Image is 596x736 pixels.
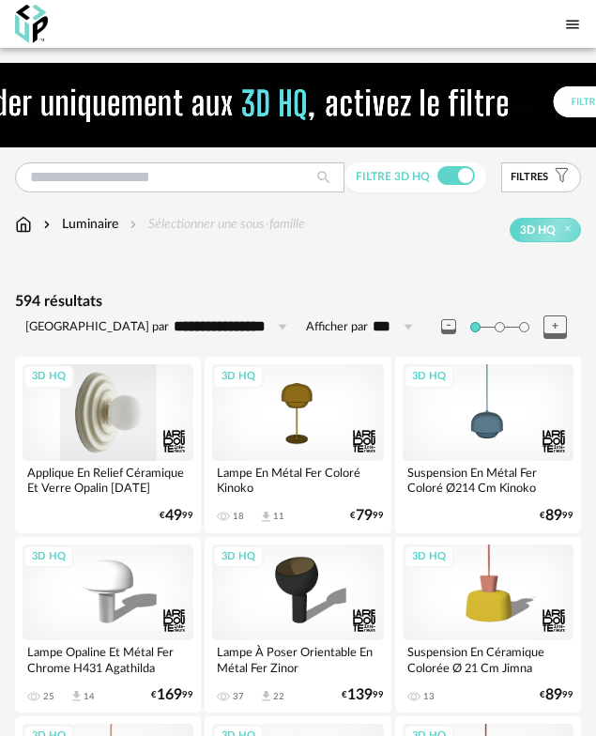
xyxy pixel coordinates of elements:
span: 89 [545,689,562,701]
span: Download icon [69,689,84,703]
a: 3D HQ Suspension En Métal Fer Coloré Ø214 Cm Kinoko €8999 [395,357,581,533]
div: 3D HQ [213,545,264,569]
div: € 99 [540,510,573,522]
span: 3D HQ [520,222,556,238]
span: Menu icon [564,14,581,34]
img: svg+xml;base64,PHN2ZyB3aWR0aD0iMTYiIGhlaWdodD0iMTciIHZpZXdCb3g9IjAgMCAxNiAxNyIgZmlsbD0ibm9uZSIgeG... [15,215,32,234]
div: 14 [84,691,95,702]
div: 13 [423,691,435,702]
div: 594 résultats [15,292,581,312]
div: Applique En Relief Céramique Et Verre Opalin [DATE] [23,461,193,498]
div: 3D HQ [404,545,454,569]
div: 3D HQ [23,365,74,389]
span: 139 [347,689,373,701]
label: [GEOGRAPHIC_DATA] par [25,319,169,335]
div: 3D HQ [213,365,264,389]
div: € 99 [350,510,384,522]
span: 89 [545,510,562,522]
div: € 99 [151,689,193,701]
span: Filter icon [548,170,571,184]
div: 22 [273,691,284,702]
div: 37 [233,691,244,702]
div: € 99 [540,689,573,701]
div: Lampe En Métal Fer Coloré Kinoko [212,461,383,498]
a: 3D HQ Applique En Relief Céramique Et Verre Opalin [DATE] €4999 [15,357,201,533]
img: OXP [15,5,48,43]
span: filtre [511,171,543,185]
a: 3D HQ Lampe En Métal Fer Coloré Kinoko 18 Download icon 11 €7999 [205,357,390,533]
div: 3D HQ [23,545,74,569]
span: s [543,171,548,185]
div: Lampe Opaline Et Métal Fer Chrome H431 Agathilda [23,640,193,678]
div: 11 [273,511,284,522]
a: 3D HQ Lampe À Poser Orientable En Métal Fer Zinor 37 Download icon 22 €13999 [205,537,390,713]
div: Suspension En Métal Fer Coloré Ø214 Cm Kinoko [403,461,573,498]
span: 169 [157,689,182,701]
div: € 99 [342,689,384,701]
div: 25 [43,691,54,702]
span: 49 [165,510,182,522]
a: 3D HQ Suspension En Céramique Colorée Ø 21 Cm Jimna 13 €8999 [395,537,581,713]
span: Filtre 3D HQ [356,171,430,182]
a: 3D HQ Lampe Opaline Et Métal Fer Chrome H431 Agathilda 25 Download icon 14 €16999 [15,537,201,713]
div: 3D HQ [404,365,454,389]
div: Luminaire [39,215,118,234]
div: Lampe À Poser Orientable En Métal Fer Zinor [212,640,383,678]
label: Afficher par [306,319,368,335]
span: Download icon [259,510,273,524]
div: 18 [233,511,244,522]
span: Download icon [259,689,273,703]
div: Suspension En Céramique Colorée Ø 21 Cm Jimna [403,640,573,678]
img: svg+xml;base64,PHN2ZyB3aWR0aD0iMTYiIGhlaWdodD0iMTYiIHZpZXdCb3g9IjAgMCAxNiAxNiIgZmlsbD0ibm9uZSIgeG... [39,215,54,234]
span: 79 [356,510,373,522]
button: filtres Filter icon [501,162,581,192]
div: € 99 [160,510,193,522]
